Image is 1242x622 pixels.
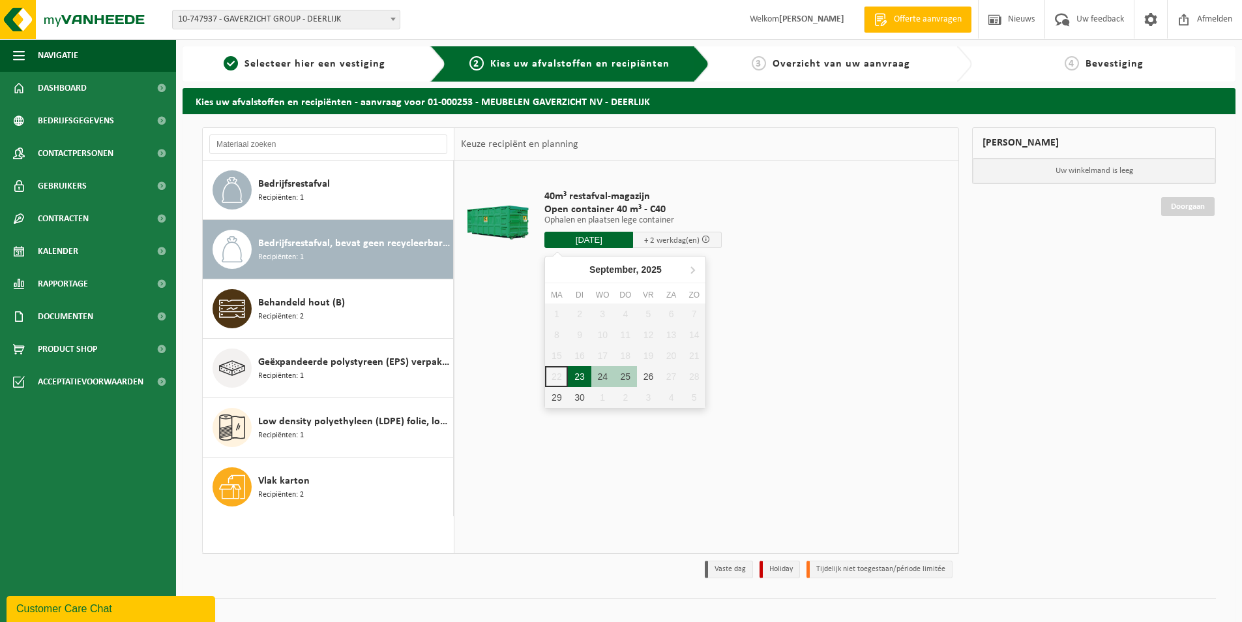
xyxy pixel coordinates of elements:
span: Contactpersonen [38,137,113,170]
span: 4 [1065,56,1079,70]
span: 10-747937 - GAVERZICHT GROUP - DEERLIJK [173,10,400,29]
span: Recipiënten: 1 [258,429,304,442]
span: Recipiënten: 2 [258,489,304,501]
span: + 2 werkdag(en) [644,236,700,245]
div: 1 [591,387,614,408]
li: Holiday [760,561,800,578]
span: Behandeld hout (B) [258,295,345,311]
div: za [660,288,683,302]
span: 1 [224,56,238,70]
span: Acceptatievoorwaarden [38,365,143,398]
span: 10-747937 - GAVERZICHT GROUP - DEERLIJK [172,10,400,29]
span: Bedrijfsrestafval [258,176,330,192]
a: Offerte aanvragen [864,7,971,33]
span: Navigatie [38,39,78,72]
span: Dashboard [38,72,87,104]
span: Kies uw afvalstoffen en recipiënten [490,59,670,69]
div: zo [683,288,705,302]
button: Bedrijfsrestafval, bevat geen recycleerbare fracties, verbrandbaar na verkleining Recipiënten: 1 [203,220,454,279]
button: Vlak karton Recipiënten: 2 [203,458,454,516]
div: 25 [614,366,637,387]
div: do [614,288,637,302]
i: 2025 [642,265,662,274]
li: Vaste dag [705,561,753,578]
span: Contracten [38,202,89,235]
span: 2 [469,56,484,70]
span: Bedrijfsrestafval, bevat geen recycleerbare fracties, verbrandbaar na verkleining [258,236,450,251]
input: Selecteer datum [544,232,633,248]
div: 2 [614,387,637,408]
div: 30 [568,387,591,408]
a: 1Selecteer hier een vestiging [189,56,420,72]
button: Geëxpandeerde polystyreen (EPS) verpakking (< 1 m² per stuk), recycleerbaar Recipiënten: 1 [203,339,454,398]
span: Product Shop [38,333,97,365]
span: Recipiënten: 2 [258,311,304,323]
strong: [PERSON_NAME] [779,14,844,24]
span: Recipiënten: 1 [258,370,304,382]
span: Gebruikers [38,170,87,202]
button: Low density polyethyleen (LDPE) folie, los, naturel Recipiënten: 1 [203,398,454,458]
span: Geëxpandeerde polystyreen (EPS) verpakking (< 1 m² per stuk), recycleerbaar [258,354,450,370]
span: Open container 40 m³ - C40 [544,203,722,216]
span: Kalender [38,235,78,268]
button: Behandeld hout (B) Recipiënten: 2 [203,279,454,339]
span: Recipiënten: 1 [258,192,304,204]
li: Tijdelijk niet toegestaan/période limitée [806,561,953,578]
h2: Kies uw afvalstoffen en recipiënten - aanvraag voor 01-000253 - MEUBELEN GAVERZICHT NV - DEERLIJK [183,88,1235,114]
div: vr [637,288,660,302]
p: Uw winkelmand is leeg [973,159,1215,183]
p: Ophalen en plaatsen lege container [544,216,722,225]
button: Bedrijfsrestafval Recipiënten: 1 [203,161,454,220]
div: 26 [637,366,660,387]
span: Offerte aanvragen [891,13,965,26]
iframe: chat widget [7,593,218,622]
a: Doorgaan [1161,197,1215,216]
span: Selecteer hier een vestiging [244,59,385,69]
div: 23 [568,366,591,387]
span: Bevestiging [1086,59,1144,69]
div: 24 [591,366,614,387]
div: [PERSON_NAME] [972,127,1216,159]
span: Bedrijfsgegevens [38,104,114,137]
span: Overzicht van uw aanvraag [773,59,910,69]
div: 29 [545,387,568,408]
span: Documenten [38,300,93,333]
span: Vlak karton [258,473,310,489]
div: September, [584,259,667,280]
span: Rapportage [38,268,88,300]
div: 3 [637,387,660,408]
span: Recipiënten: 1 [258,251,304,264]
span: Low density polyethyleen (LDPE) folie, los, naturel [258,414,450,429]
div: Keuze recipiënt en planning [454,128,585,161]
div: wo [591,288,614,302]
span: 40m³ restafval-magazijn [544,190,722,203]
div: di [568,288,591,302]
span: 3 [752,56,766,70]
input: Materiaal zoeken [209,134,447,154]
div: ma [545,288,568,302]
